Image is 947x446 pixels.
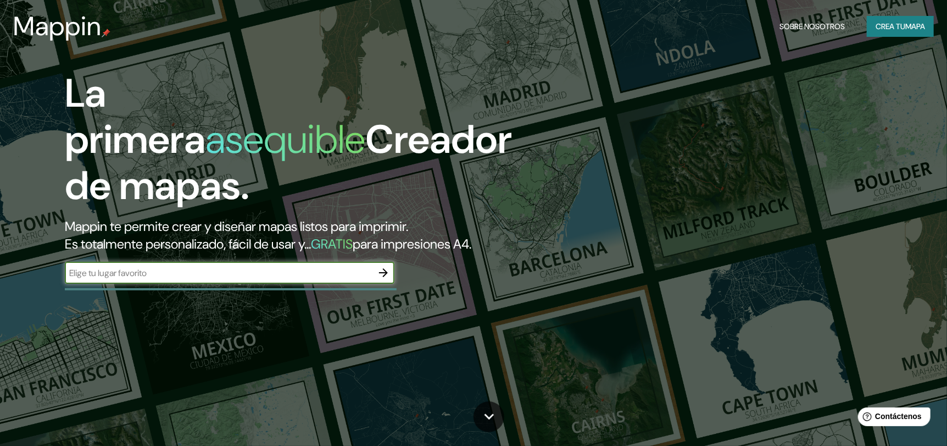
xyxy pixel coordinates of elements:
iframe: Lanzador de widgets de ayuda [849,403,935,434]
font: Crea tu [876,21,905,31]
font: Es totalmente personalizado, fácil de usar y... [65,235,311,252]
font: para impresiones A4. [353,235,471,252]
font: Sobre nosotros [779,21,845,31]
font: Mappin [13,9,102,43]
font: GRATIS [311,235,353,252]
input: Elige tu lugar favorito [65,267,372,279]
font: mapa [905,21,925,31]
font: La primera [65,68,205,165]
font: asequible [205,114,365,165]
img: pin de mapeo [102,29,110,37]
font: Mappin te permite crear y diseñar mapas listos para imprimir. [65,218,408,235]
button: Crea tumapa [867,16,934,37]
font: Creador de mapas. [65,114,512,211]
button: Sobre nosotros [775,16,849,37]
